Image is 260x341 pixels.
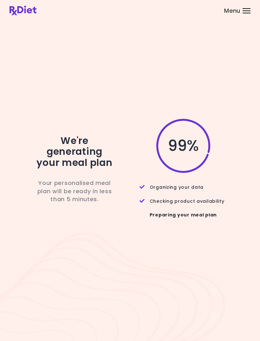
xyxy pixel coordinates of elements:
[35,179,114,203] p: Your personalised meal plan will be ready in less than 5 minutes.
[168,140,198,151] span: 99 %
[224,8,240,14] span: Menu
[10,6,36,15] img: RxDiet
[140,205,227,225] div: Preparing your meal plan
[140,191,227,205] div: Checking product availability
[35,135,114,168] h2: We're generating your meal plan
[140,177,227,191] div: Organizing your data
